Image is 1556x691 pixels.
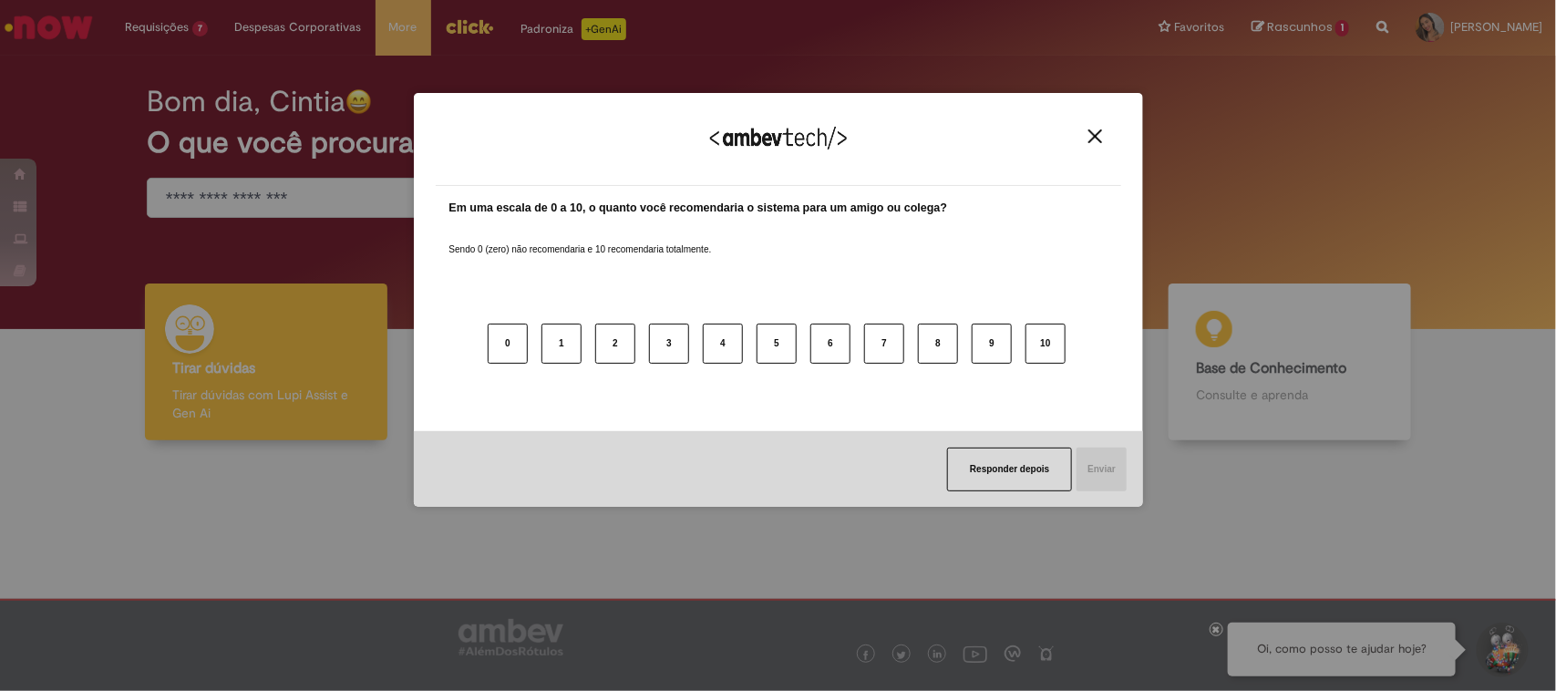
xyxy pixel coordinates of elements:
[541,324,582,364] button: 1
[918,324,958,364] button: 8
[1083,129,1108,144] button: Close
[757,324,797,364] button: 5
[595,324,635,364] button: 2
[703,324,743,364] button: 4
[810,324,850,364] button: 6
[1088,129,1102,143] img: Close
[710,127,847,150] img: Logo Ambevtech
[649,324,689,364] button: 3
[449,222,712,256] label: Sendo 0 (zero) não recomendaria e 10 recomendaria totalmente.
[1025,324,1066,364] button: 10
[488,324,528,364] button: 0
[449,200,948,217] label: Em uma escala de 0 a 10, o quanto você recomendaria o sistema para um amigo ou colega?
[972,324,1012,364] button: 9
[864,324,904,364] button: 7
[947,448,1072,491] button: Responder depois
